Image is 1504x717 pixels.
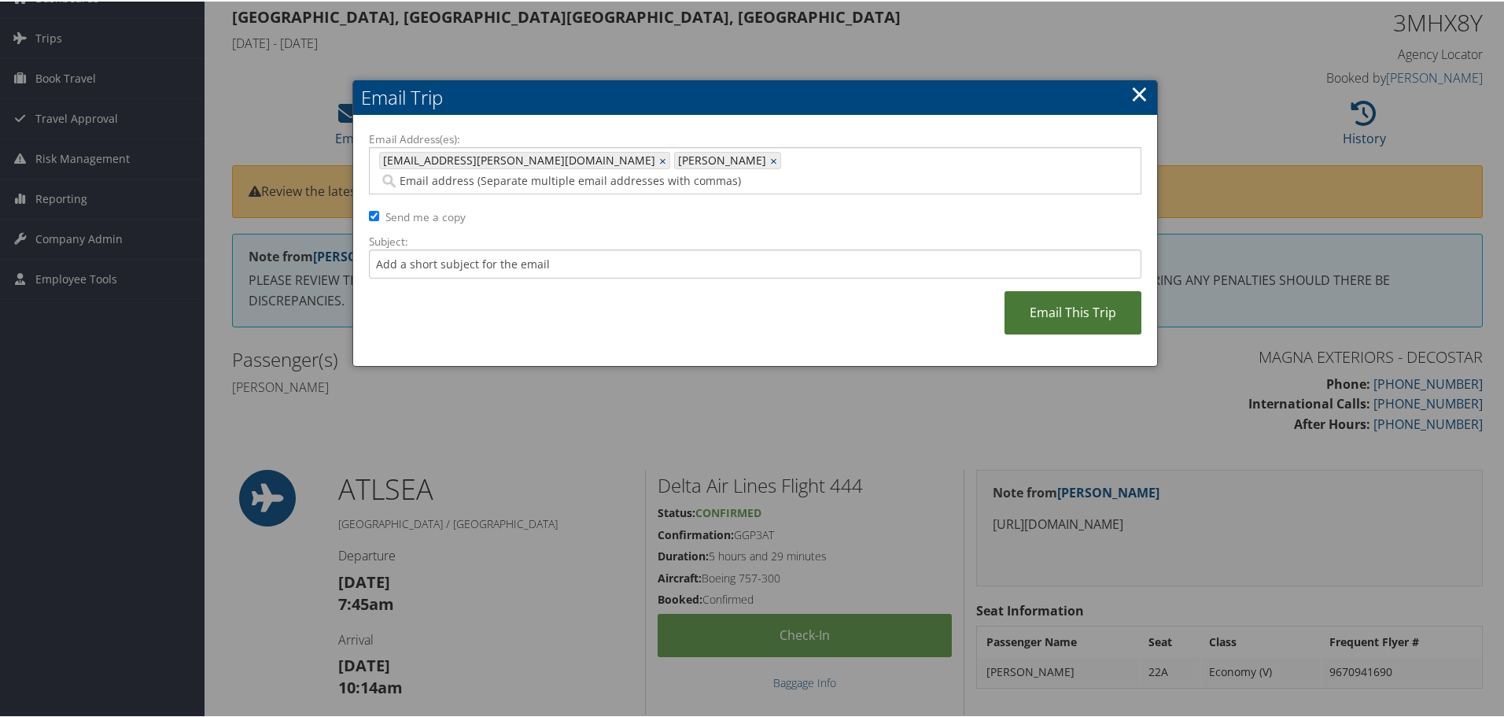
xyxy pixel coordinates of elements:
[675,151,766,167] span: [PERSON_NAME]
[369,232,1141,248] label: Subject:
[380,151,655,167] span: [EMAIL_ADDRESS][PERSON_NAME][DOMAIN_NAME]
[353,79,1157,113] h2: Email Trip
[1005,290,1141,333] a: Email This Trip
[385,208,466,224] label: Send me a copy
[1130,76,1148,108] a: ×
[659,151,669,167] a: ×
[770,151,780,167] a: ×
[369,248,1141,277] input: Add a short subject for the email
[369,130,1141,146] label: Email Address(es):
[379,172,776,187] input: Email address (Separate multiple email addresses with commas)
